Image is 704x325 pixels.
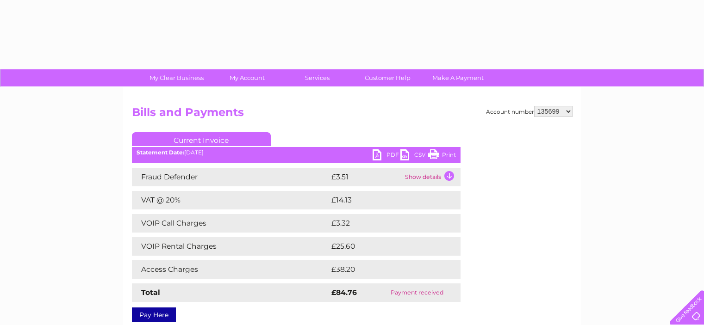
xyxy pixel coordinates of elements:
td: £25.60 [329,237,442,256]
td: Access Charges [132,260,329,279]
a: Make A Payment [420,69,496,86]
div: Account number [486,106,573,117]
td: Payment received [374,283,460,302]
td: VOIP Rental Charges [132,237,329,256]
strong: Total [141,288,160,297]
td: Show details [403,168,461,186]
a: PDF [373,149,400,163]
a: Services [279,69,355,86]
td: VAT @ 20% [132,191,329,209]
td: VOIP Call Charges [132,214,329,233]
a: Current Invoice [132,132,271,146]
div: [DATE] [132,149,461,156]
a: My Account [209,69,285,86]
a: Customer Help [349,69,426,86]
strong: £84.76 [331,288,357,297]
b: Statement Date: [137,149,184,156]
td: Fraud Defender [132,168,329,186]
td: £3.32 [329,214,439,233]
a: Print [428,149,456,163]
td: £14.13 [329,191,440,209]
td: £3.51 [329,168,403,186]
td: £38.20 [329,260,442,279]
a: My Clear Business [138,69,215,86]
a: Pay Here [132,307,176,322]
h2: Bills and Payments [132,106,573,123]
a: CSV [400,149,428,163]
